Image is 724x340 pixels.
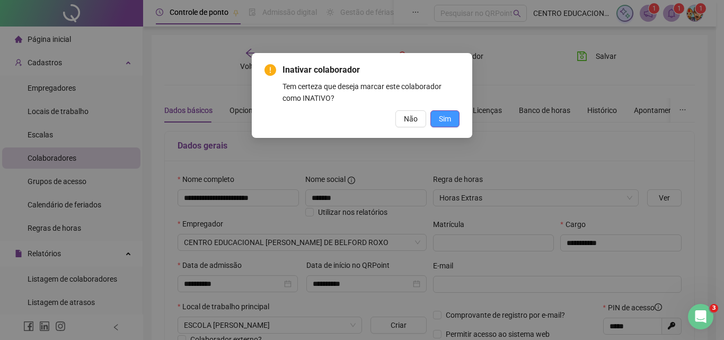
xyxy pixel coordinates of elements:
[282,81,460,104] div: Tem certeza que deseja marcar este colaborador como INATIVO?
[264,64,276,76] span: exclamation-circle
[404,113,418,125] span: Não
[395,110,426,127] button: Não
[688,304,713,329] iframe: Intercom live chat
[430,110,460,127] button: Sim
[439,113,451,125] span: Sim
[282,64,460,76] span: Inativar colaborador
[710,304,718,312] span: 3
